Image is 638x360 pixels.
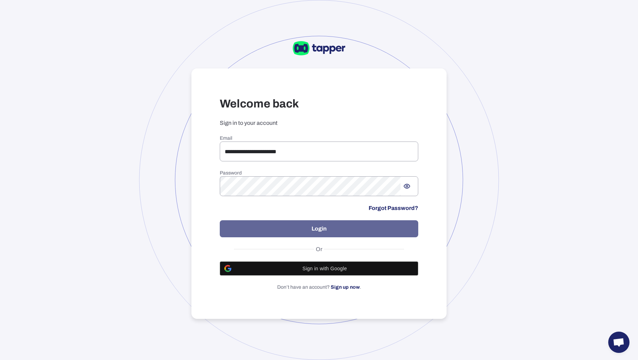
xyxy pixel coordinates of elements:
[220,120,418,127] p: Sign in to your account
[220,97,418,111] h3: Welcome back
[220,220,418,237] button: Login
[220,261,418,276] button: Sign in with Google
[220,284,418,290] p: Don’t have an account? .
[236,266,414,271] span: Sign in with Google
[220,170,418,176] h6: Password
[220,135,418,142] h6: Email
[314,246,324,253] span: Or
[331,284,360,290] a: Sign up now
[608,332,629,353] div: Open chat
[369,205,418,212] a: Forgot Password?
[401,180,413,193] button: Show password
